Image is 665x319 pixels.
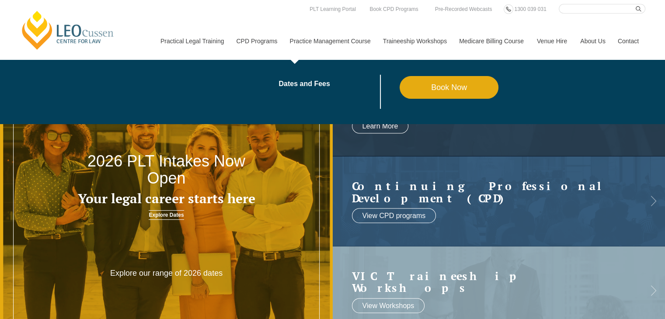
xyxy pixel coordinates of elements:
a: Contact [611,22,645,60]
h2: 2026 PLT Intakes Now Open [66,153,266,187]
a: CPD Programs [230,22,283,60]
a: View CPD programs [352,208,436,223]
a: Practical Legal Training [154,22,230,60]
h2: Continuing Professional Development (CPD) [352,180,629,204]
a: 1300 039 031 [512,4,548,14]
h3: Your legal career starts here [66,191,266,206]
a: Learn More [352,119,409,134]
a: Book Now [400,76,499,99]
a: Explore Dates [149,210,184,220]
a: [PERSON_NAME] Centre for Law [20,10,116,51]
p: Explore our range of 2026 dates [100,268,233,278]
a: Pre-Recorded Webcasts [433,4,494,14]
a: Book CPD Programs [367,4,420,14]
a: PLT Learning Portal [307,4,358,14]
a: Medicare Billing Course [453,22,530,60]
a: Practice Management Course [283,22,376,60]
a: Continuing ProfessionalDevelopment (CPD) [352,180,629,204]
a: Dates and Fees [279,80,400,87]
a: VIC Traineeship Workshops [352,270,629,294]
a: Traineeship Workshops [376,22,453,60]
a: About Us [574,22,611,60]
span: 1300 039 031 [514,6,546,12]
a: Venue Hire [530,22,574,60]
a: View Workshops [352,298,425,313]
